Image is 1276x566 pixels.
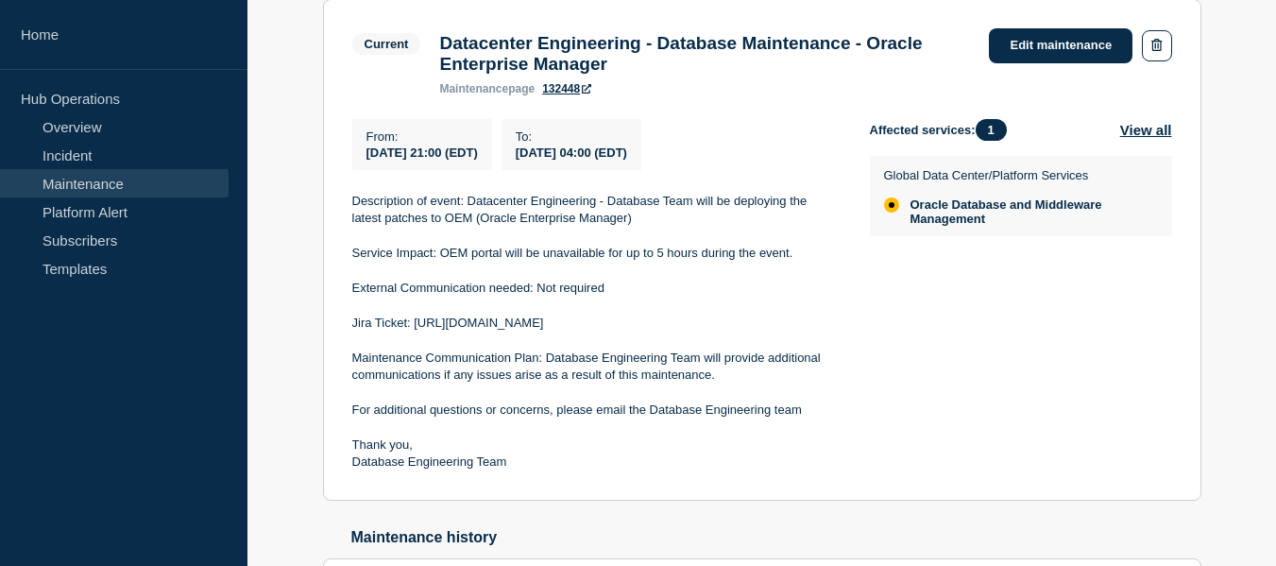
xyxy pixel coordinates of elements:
p: Database Engineering Team [352,454,840,471]
span: Oracle Database and Middleware Management [910,197,1153,226]
div: affected [884,197,899,213]
p: To : [516,129,627,144]
a: 132448 [542,82,591,95]
p: Thank you, [352,437,840,454]
p: For additional questions or concerns, please email the Database Engineering team [352,402,840,419]
span: Affected services: [870,119,1016,141]
span: [DATE] 21:00 (EDT) [366,146,478,160]
p: Maintenance Communication Plan: Database Engineering Team will provide additional communications ... [352,350,840,385]
p: From : [366,129,478,144]
span: 1 [976,119,1007,141]
h3: Datacenter Engineering - Database Maintenance - Oracle Enterprise Manager [439,33,970,75]
a: Edit maintenance [989,28,1132,63]
p: Service Impact: OEM portal will be unavailable for up to 5 hours during the event. [352,245,840,262]
p: page [439,82,535,95]
span: maintenance [439,82,508,95]
span: [DATE] 04:00 (EDT) [516,146,627,160]
button: View all [1120,119,1172,141]
p: Jira Ticket: [URL][DOMAIN_NAME] [352,315,840,332]
span: Current [352,33,421,55]
p: External Communication needed: Not required [352,280,840,297]
h2: Maintenance history [351,529,1201,546]
p: Description of event: Datacenter Engineering - Database Team will be deploying the latest patches... [352,193,840,228]
p: Global Data Center/Platform Services [884,168,1153,182]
